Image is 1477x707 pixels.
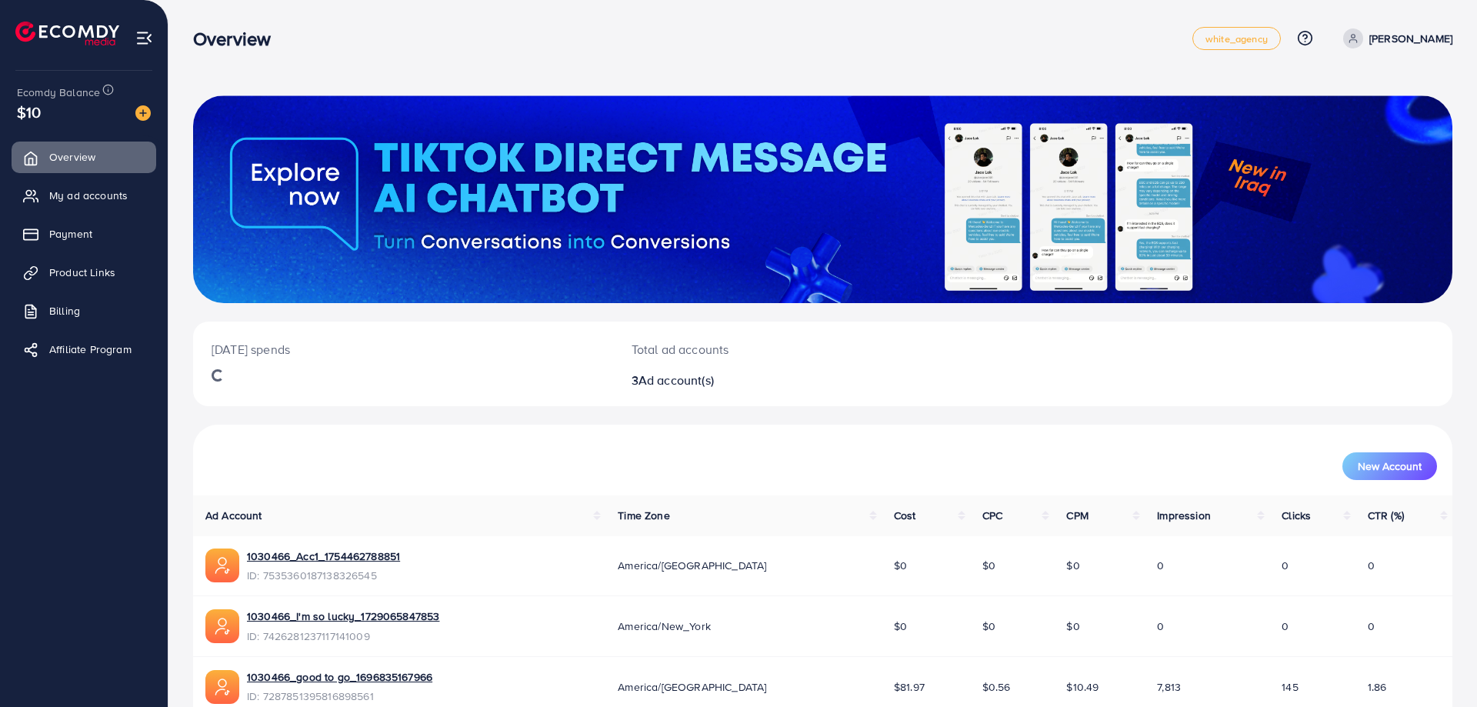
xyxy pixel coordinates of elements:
[1368,679,1387,695] span: 1.86
[49,342,132,357] span: Affiliate Program
[982,558,995,573] span: $0
[212,340,595,359] p: [DATE] spends
[894,619,907,634] span: $0
[1368,508,1404,523] span: CTR (%)
[1358,461,1422,472] span: New Account
[1368,558,1375,573] span: 0
[12,257,156,288] a: Product Links
[982,679,1011,695] span: $0.56
[1066,558,1079,573] span: $0
[17,85,100,100] span: Ecomdy Balance
[135,29,153,47] img: menu
[247,568,400,583] span: ID: 7535360187138326545
[12,295,156,326] a: Billing
[982,619,995,634] span: $0
[1157,679,1181,695] span: 7,813
[49,149,95,165] span: Overview
[1066,679,1099,695] span: $10.49
[618,558,766,573] span: America/[GEOGRAPHIC_DATA]
[894,679,925,695] span: $81.97
[49,188,128,203] span: My ad accounts
[632,373,909,388] h2: 3
[1157,558,1164,573] span: 0
[1157,619,1164,634] span: 0
[1205,34,1268,44] span: white_agency
[1157,508,1211,523] span: Impression
[205,508,262,523] span: Ad Account
[205,609,239,643] img: ic-ads-acc.e4c84228.svg
[1342,452,1437,480] button: New Account
[15,22,119,45] img: logo
[49,265,115,280] span: Product Links
[12,142,156,172] a: Overview
[894,508,916,523] span: Cost
[1337,28,1452,48] a: [PERSON_NAME]
[1369,29,1452,48] p: [PERSON_NAME]
[247,549,400,564] a: 1030466_Acc1_1754462788851
[1066,619,1079,634] span: $0
[638,372,714,389] span: Ad account(s)
[632,340,909,359] p: Total ad accounts
[49,303,80,318] span: Billing
[1282,619,1289,634] span: 0
[894,558,907,573] span: $0
[205,670,239,704] img: ic-ads-acc.e4c84228.svg
[247,689,432,704] span: ID: 7287851395816898561
[17,101,41,123] span: $10
[1282,508,1311,523] span: Clicks
[135,105,151,121] img: image
[247,629,439,644] span: ID: 7426281237117141009
[247,609,439,624] a: 1030466_I'm so lucky_1729065847853
[12,180,156,211] a: My ad accounts
[618,679,766,695] span: America/[GEOGRAPHIC_DATA]
[49,226,92,242] span: Payment
[12,218,156,249] a: Payment
[12,334,156,365] a: Affiliate Program
[1282,679,1298,695] span: 145
[205,549,239,582] img: ic-ads-acc.e4c84228.svg
[193,28,283,50] h3: Overview
[618,508,669,523] span: Time Zone
[1368,619,1375,634] span: 0
[1066,508,1088,523] span: CPM
[618,619,711,634] span: America/New_York
[1282,558,1289,573] span: 0
[1192,27,1281,50] a: white_agency
[247,669,432,685] a: 1030466_good to go_1696835167966
[982,508,1002,523] span: CPC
